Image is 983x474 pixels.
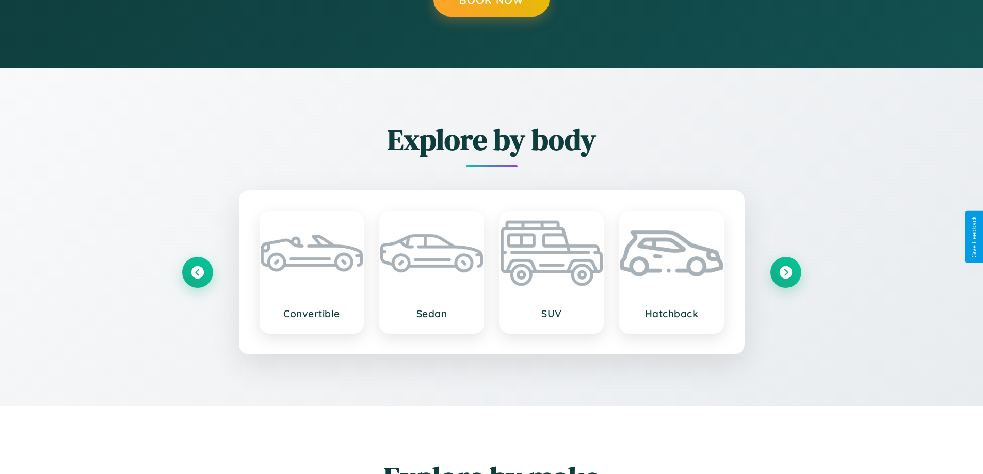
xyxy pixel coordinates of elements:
[511,307,593,320] h3: SUV
[182,120,801,159] h2: Explore by body
[391,307,473,320] h3: Sedan
[271,307,353,320] h3: Convertible
[971,216,978,258] div: Give Feedback
[631,307,713,320] h3: Hatchback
